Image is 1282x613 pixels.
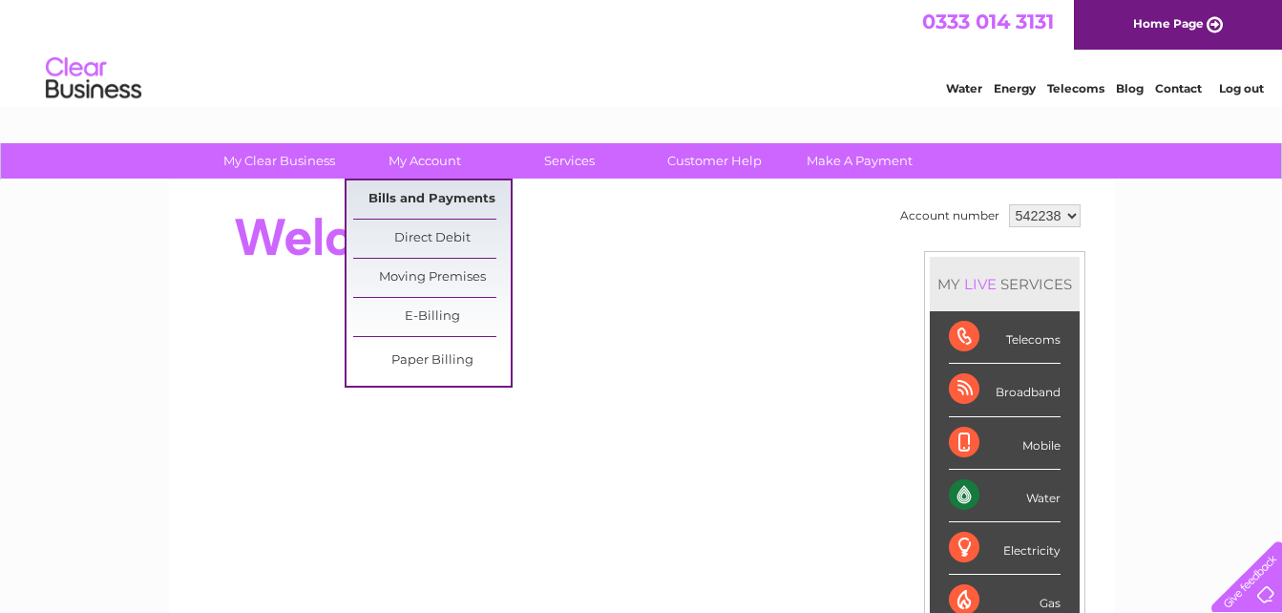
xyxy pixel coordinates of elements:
[922,10,1054,33] a: 0333 014 3131
[353,259,511,297] a: Moving Premises
[353,298,511,336] a: E-Billing
[191,11,1093,93] div: Clear Business is a trading name of Verastar Limited (registered in [GEOGRAPHIC_DATA] No. 3667643...
[960,275,1000,293] div: LIVE
[636,143,793,179] a: Customer Help
[346,143,503,179] a: My Account
[949,364,1061,416] div: Broadband
[353,180,511,219] a: Bills and Payments
[1116,81,1144,95] a: Blog
[1047,81,1104,95] a: Telecoms
[781,143,938,179] a: Make A Payment
[949,470,1061,522] div: Water
[353,342,511,380] a: Paper Billing
[1219,81,1264,95] a: Log out
[949,417,1061,470] div: Mobile
[949,522,1061,575] div: Electricity
[45,50,142,108] img: logo.png
[353,220,511,258] a: Direct Debit
[200,143,358,179] a: My Clear Business
[994,81,1036,95] a: Energy
[1155,81,1202,95] a: Contact
[946,81,982,95] a: Water
[491,143,648,179] a: Services
[895,200,1004,232] td: Account number
[930,257,1080,311] div: MY SERVICES
[949,311,1061,364] div: Telecoms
